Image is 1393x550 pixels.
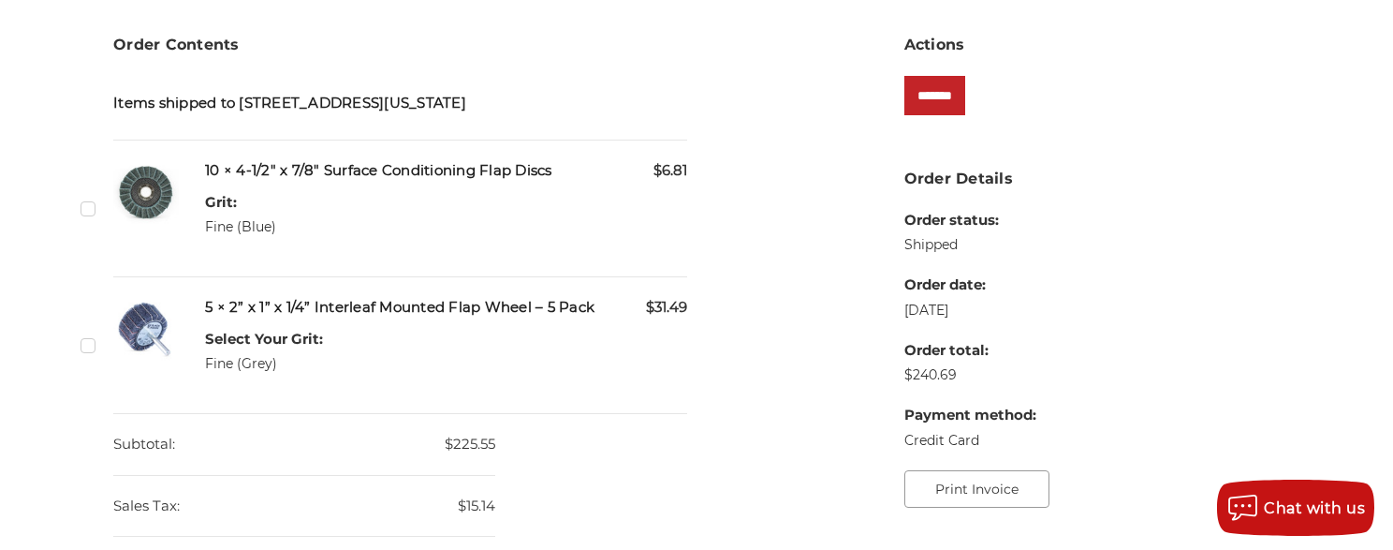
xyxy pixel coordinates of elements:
[904,235,1036,255] dd: Shipped
[113,160,179,226] img: 4-1/2" x 7/8" Surface Conditioning Flap Discs
[1217,480,1374,536] button: Chat with us
[205,354,323,374] dd: Fine (Grey)
[904,340,1036,362] dt: Order total:
[205,217,276,237] dd: Fine (Blue)
[904,365,1036,385] dd: $240.69
[113,34,687,56] h3: Order Contents
[904,405,1036,426] dt: Payment method:
[904,168,1280,190] h3: Order Details
[904,275,1036,296] dt: Order date:
[1264,499,1365,517] span: Chat with us
[904,210,1036,231] dt: Order status:
[646,297,687,319] span: $31.49
[904,34,1280,56] h3: Actions
[205,192,276,214] dt: Grit:
[113,476,495,538] dd: $15.14
[904,431,1036,451] dd: Credit Card
[113,414,495,476] dd: $225.55
[904,470,1049,508] button: Print Invoice
[113,476,180,537] dt: Sales Tax:
[113,414,175,475] dt: Subtotal:
[205,160,687,182] h5: 10 × 4-1/2" x 7/8" Surface Conditioning Flap Discs
[653,160,687,182] span: $6.81
[205,297,687,319] h5: 5 × 2” x 1” x 1/4” Interleaf Mounted Flap Wheel – 5 Pack
[113,297,179,363] img: 2” x 1” x 1/4” Interleaf Mounted Flap Wheel – 5 Pack
[113,93,687,114] h5: Items shipped to [STREET_ADDRESS][US_STATE]
[904,301,1036,320] dd: [DATE]
[205,329,323,350] dt: Select Your Grit:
